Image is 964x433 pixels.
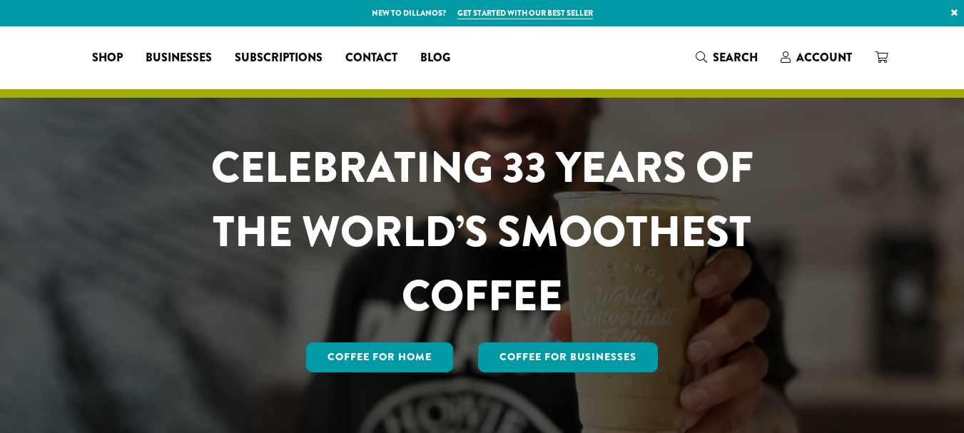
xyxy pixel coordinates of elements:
span: Subscriptions [235,49,323,67]
a: Coffee For Businesses [478,342,658,372]
a: Shop [81,46,134,69]
a: Coffee for Home [306,342,453,372]
span: Contact [345,49,397,67]
a: Search [684,46,769,69]
h1: CELEBRATING 33 YEARS OF THE WORLD’S SMOOTHEST COFFEE [169,136,796,328]
span: Search [713,49,758,66]
span: Shop [92,49,123,67]
span: Account [796,49,852,66]
span: Blog [420,49,450,67]
span: Businesses [146,49,212,67]
a: Get started with our best seller [457,7,593,19]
